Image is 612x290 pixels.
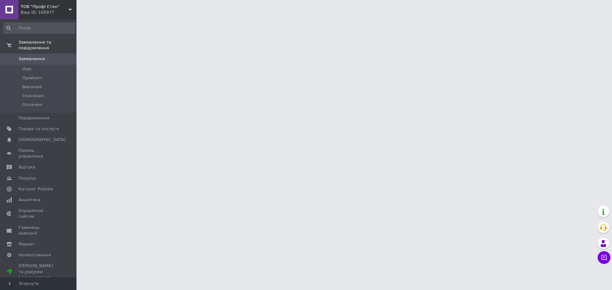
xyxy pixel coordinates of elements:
[18,137,66,143] span: [DEMOGRAPHIC_DATA]
[18,225,59,236] span: Гаманець компанії
[18,126,59,132] span: Товари та послуги
[18,175,36,181] span: Покупці
[18,164,35,170] span: Відгуки
[18,275,59,280] div: Безкоштовний
[18,208,59,219] span: Управління сайтом
[18,241,35,247] span: Маркет
[3,22,75,34] input: Пошук
[22,66,32,72] span: Нові
[18,56,45,62] span: Замовлення
[22,84,42,90] span: Виконані
[18,39,76,51] span: Замовлення та повідомлення
[18,197,40,203] span: Аналітика
[598,251,610,264] button: Чат з покупцем
[22,93,44,99] span: Скасовані
[21,4,69,10] span: ТОВ "Профі Стан"
[21,10,76,15] div: Ваш ID: 105977
[22,102,42,108] span: Оплачені
[18,186,53,192] span: Каталог ProSale
[18,263,59,280] span: [PERSON_NAME] та рахунки
[22,75,42,81] span: Прийняті
[18,115,49,121] span: Повідомлення
[18,252,51,258] span: Налаштування
[18,148,59,159] span: Панель управління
